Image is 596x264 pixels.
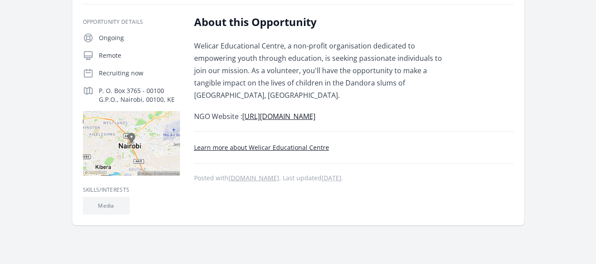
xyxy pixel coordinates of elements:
[194,175,514,182] p: Posted with . Last updated .
[83,111,180,176] img: Map
[83,186,180,193] h3: Skills/Interests
[99,33,180,42] p: Ongoing
[242,112,315,121] a: [URL][DOMAIN_NAME]
[99,86,180,104] p: P. O. Box 3765 - 00100 G.P.O., Nairobi, 00100, KE
[194,15,452,29] h2: About this Opportunity
[229,174,279,182] a: [DOMAIN_NAME]
[194,40,452,101] p: Welicar Educational Centre, a non-profit organisation dedicated to empowering youth through educa...
[194,143,329,152] a: Learn more about Welicar Educational Centre
[322,174,341,182] abbr: Sat, May 10, 2025 10:31 PM
[83,197,130,215] li: Media
[99,69,180,78] p: Recruiting now
[194,110,452,123] p: NGO Website :
[83,19,180,26] h3: Opportunity Details
[99,51,180,60] p: Remote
